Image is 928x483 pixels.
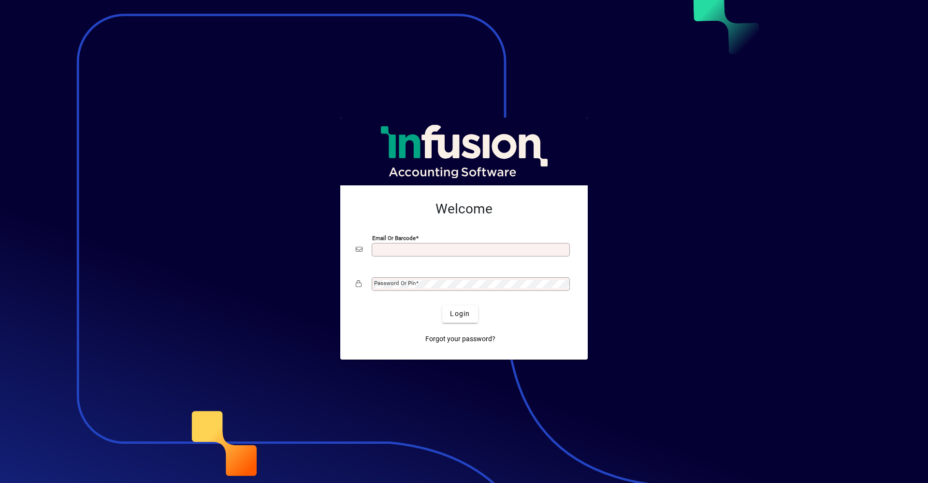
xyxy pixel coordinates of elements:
[372,234,416,241] mat-label: Email or Barcode
[356,201,572,217] h2: Welcome
[425,334,495,344] span: Forgot your password?
[421,331,499,348] a: Forgot your password?
[442,305,478,323] button: Login
[450,309,470,319] span: Login
[374,280,416,287] mat-label: Password or Pin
